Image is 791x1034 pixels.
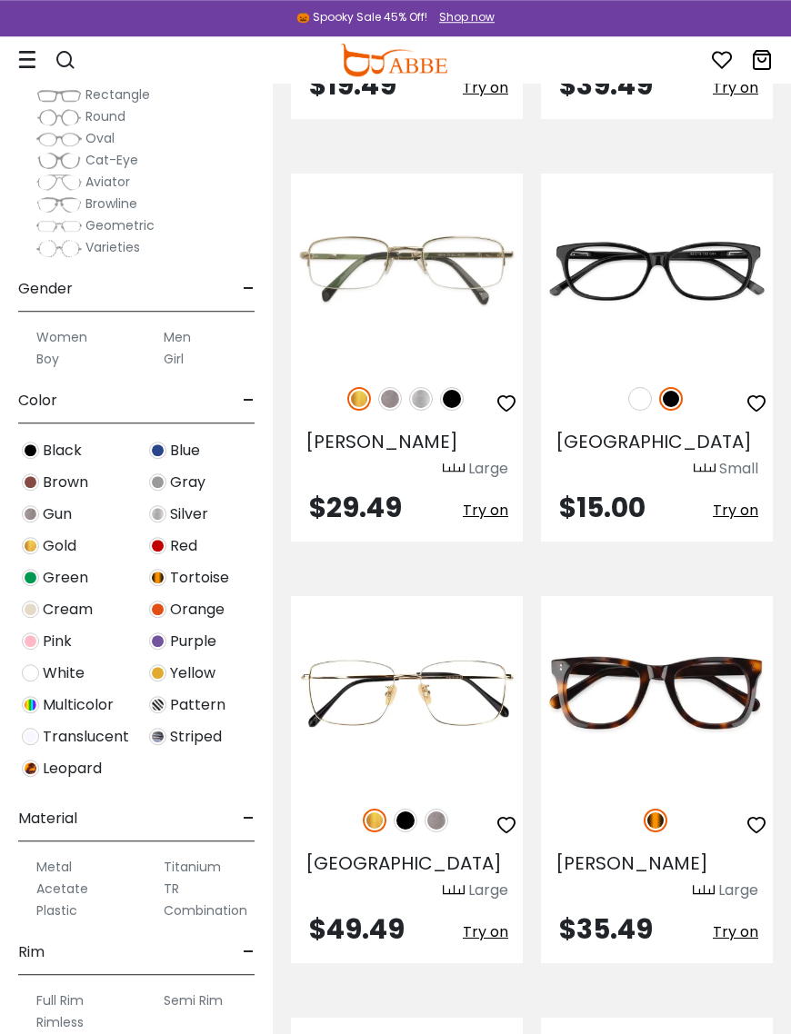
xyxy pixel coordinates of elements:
img: Striped [149,728,166,745]
img: Gold Carson - Metal ,Eyeglasses [291,174,523,366]
a: Shop now [430,9,495,25]
span: - [243,930,255,974]
div: Small [719,458,758,480]
img: Geometric.png [36,217,82,235]
span: Try on [713,77,758,98]
img: Silver [149,505,166,522]
span: Red [170,535,197,557]
img: Cream [22,601,39,618]
button: Try on [463,72,508,104]
span: Multicolor [43,694,114,716]
img: Gun [425,809,448,832]
label: Girl [164,348,184,370]
div: Large [468,880,508,901]
button: Try on [463,916,508,949]
img: Oval.png [36,130,82,148]
label: TR [164,878,179,900]
span: Black [43,440,82,462]
span: Aviator [85,173,130,191]
span: Leopard [43,758,102,780]
button: Try on [713,72,758,104]
img: Tortoise [644,809,667,832]
span: Cream [43,599,93,621]
span: Try on [463,500,508,521]
label: Semi Rim [164,989,223,1011]
span: [GEOGRAPHIC_DATA] [556,429,752,454]
span: Round [85,107,125,125]
img: size ruler [443,884,465,898]
span: - [243,797,255,840]
span: [GEOGRAPHIC_DATA] [305,850,502,876]
span: Purple [170,631,216,652]
span: Green [43,567,88,589]
span: Try on [713,500,758,521]
span: Geometric [85,216,155,234]
img: Round.png [36,108,82,126]
img: Browline.png [36,195,82,214]
img: Varieties.png [36,239,82,258]
img: Gun [378,387,402,411]
img: Multicolor [22,696,39,713]
img: Green [22,569,39,586]
span: Material [18,797,77,840]
div: Shop now [439,9,495,25]
span: Gray [170,472,205,493]
span: Brown [43,472,88,493]
div: 🎃 Spooky Sale 45% Off! [296,9,427,25]
img: White [22,664,39,681]
img: size ruler [693,884,715,898]
label: Boy [36,348,59,370]
img: Purple [149,632,166,650]
img: Cat-Eye.png [36,152,82,170]
span: $39.49 [559,65,653,104]
img: Black [440,387,464,411]
label: Women [36,326,87,348]
span: Gender [18,267,73,311]
span: Gun [43,503,72,525]
span: Striped [170,726,222,748]
img: Gold [363,809,386,832]
div: Large [468,458,508,480]
img: Pink [22,632,39,650]
span: Color [18,379,57,423]
span: [PERSON_NAME] [305,429,458,454]
span: Orange [170,599,225,621]
img: Leopard [22,760,39,777]
label: Rimless [36,1011,84,1033]
img: abbeglasses.com [340,44,447,76]
span: Pattern [170,694,225,716]
label: Full Rim [36,989,84,1011]
img: Orange [149,601,166,618]
label: Plastic [36,900,77,921]
span: Try on [463,77,508,98]
span: Rectangle [85,85,150,104]
span: Varieties [85,238,140,256]
img: Gold [347,387,371,411]
img: Black [394,809,417,832]
img: Aviator.png [36,174,82,192]
span: Pink [43,631,72,652]
button: Try on [463,494,508,527]
img: Gun [22,505,39,522]
span: Oval [85,129,115,147]
img: Tortoise [149,569,166,586]
img: Black Cyprus - Acetate ,Universal Bridge Fit [541,174,773,366]
span: Tortoise [170,567,229,589]
span: $29.49 [309,488,402,527]
span: - [243,267,255,311]
button: Try on [713,916,758,949]
button: Try on [713,494,758,527]
label: Acetate [36,878,88,900]
img: Tortoise Dean - Acetate ,Universal Bridge Fit [541,596,773,789]
img: White [628,387,652,411]
label: Metal [36,856,72,878]
img: Gold Morocco - Titanium ,Light Weight [291,596,523,789]
span: $19.49 [309,65,396,104]
img: Pattern [149,696,166,713]
span: Rim [18,930,45,974]
span: Browline [85,194,137,213]
img: Black [22,442,39,459]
